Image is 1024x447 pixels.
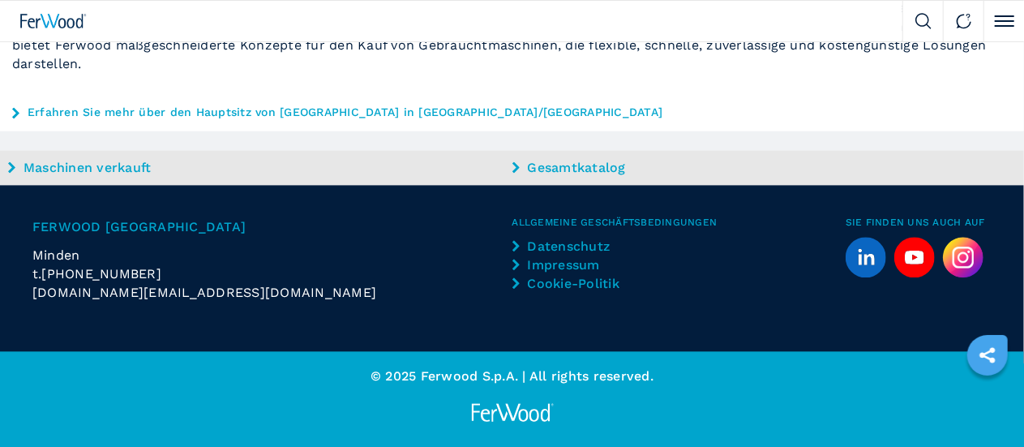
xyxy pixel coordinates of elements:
span: Minden [32,247,80,263]
div: t. [32,264,512,283]
button: Click to toggle menu [983,1,1024,41]
p: © 2025 Ferwood S.p.A. | All rights reserved. [36,367,988,385]
a: Cookie-Politik [512,274,648,293]
span: [DOMAIN_NAME][EMAIL_ADDRESS][DOMAIN_NAME] [32,283,376,302]
a: Impressum [512,256,648,274]
img: Instagram [943,237,983,277]
img: Ferwood [20,14,87,28]
img: Search [915,13,932,29]
span: Sie finden uns auch auf [846,217,992,227]
img: Contact us [956,13,972,29]
a: youtube [894,237,935,277]
span: [PHONE_NUMBER] [42,264,162,283]
iframe: Chat [955,374,1012,435]
a: Erfahren Sie mehr über den Hauptsitz von [GEOGRAPHIC_DATA] in [GEOGRAPHIC_DATA]/[GEOGRAPHIC_DATA] [28,106,662,118]
a: Maschinen verkauft [8,158,508,177]
a: Datenschutz [512,237,648,256]
a: Gesamtkatalog [512,158,1013,177]
span: Ferwood [GEOGRAPHIC_DATA] [32,217,512,236]
a: linkedin [846,237,886,277]
span: Allgemeine Geschäftsbedingungen [512,217,846,227]
a: sharethis [967,335,1008,376]
img: Ferwood [469,402,556,423]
